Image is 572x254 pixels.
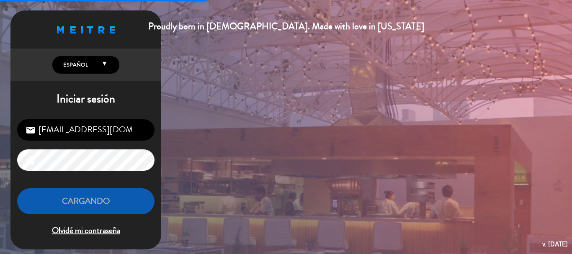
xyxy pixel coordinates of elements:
span: Olvidé mi contraseña [17,224,155,238]
i: lock [26,155,36,165]
span: Español [61,61,88,69]
i: email [26,125,36,135]
h1: Iniciar sesión [10,92,161,106]
div: v. [DATE] [542,239,568,250]
button: Cargando [17,188,155,215]
input: Correo Electrónico [17,119,155,141]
